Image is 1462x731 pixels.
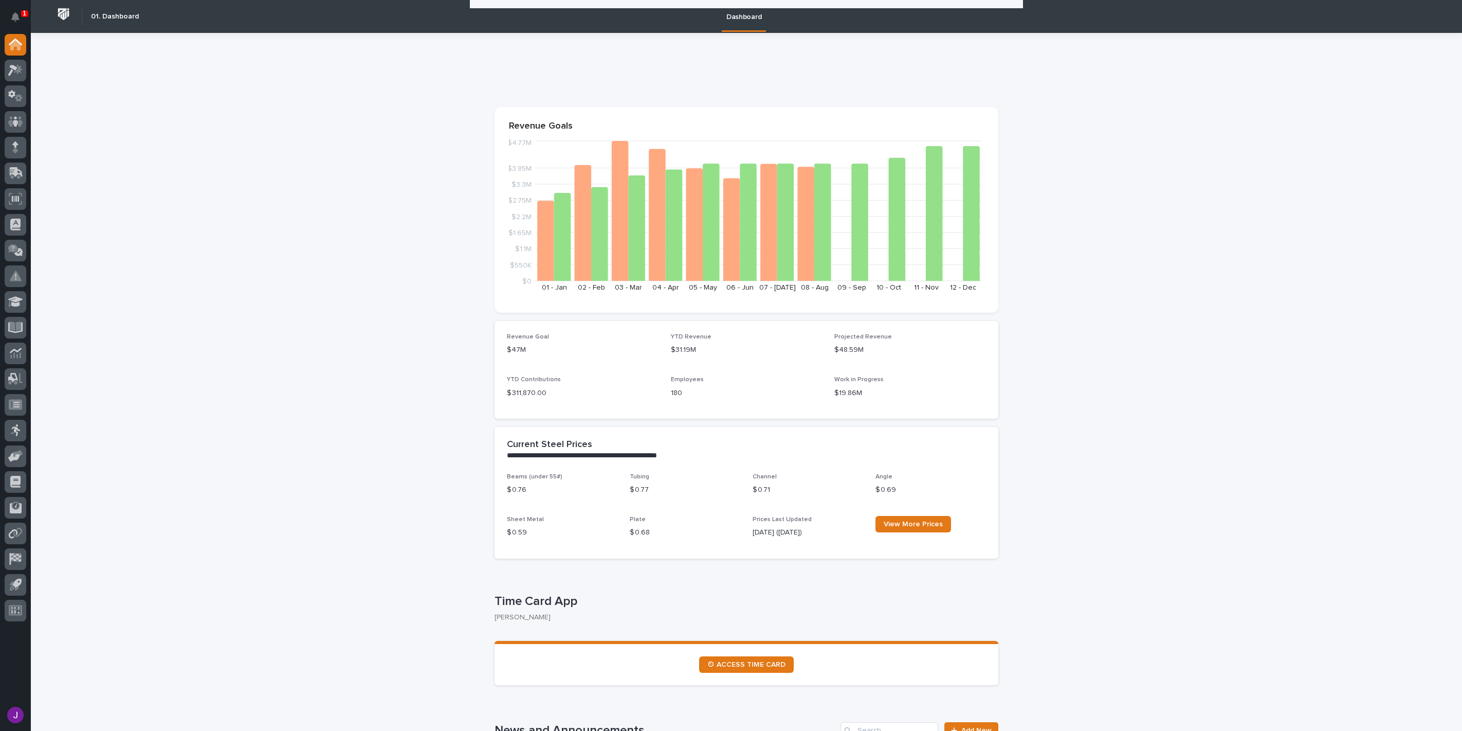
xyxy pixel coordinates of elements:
p: $ 0.59 [507,527,617,538]
p: 1 [23,10,26,17]
text: 07 - [DATE] [759,284,796,291]
p: Time Card App [495,594,994,609]
tspan: $2.2M [511,213,532,220]
h2: 01. Dashboard [91,12,139,21]
p: 180 [671,388,823,399]
span: Employees [671,377,704,383]
a: ⏲ ACCESS TIME CARD [699,656,794,673]
tspan: $2.75M [508,197,532,204]
tspan: $4.77M [507,139,532,147]
span: Angle [875,474,892,480]
text: 09 - Sep [837,284,866,291]
p: $ 0.68 [630,527,740,538]
span: Beams (under 55#) [507,474,562,480]
p: $19.86M [834,388,986,399]
p: $ 0.71 [753,485,863,495]
button: users-avatar [5,704,26,726]
span: Revenue Goal [507,334,549,340]
tspan: $1.1M [515,245,532,253]
text: 12 - Dec [950,284,976,291]
tspan: $3.85M [507,165,532,172]
p: $ 0.69 [875,485,986,495]
text: 02 - Feb [578,284,605,291]
button: Notifications [5,6,26,28]
text: 06 - Jun [726,284,754,291]
span: ⏲ ACCESS TIME CARD [707,661,785,668]
text: 10 - Oct [876,284,901,291]
p: $31.19M [671,345,823,355]
tspan: $3.3M [511,181,532,188]
span: Channel [753,474,777,480]
img: Workspace Logo [54,5,73,24]
p: Revenue Goals [509,121,984,132]
a: View More Prices [875,516,951,532]
span: Prices Last Updated [753,516,812,523]
p: $ 311,870.00 [507,388,659,399]
text: 08 - Aug [801,284,829,291]
p: $48.59M [834,345,986,355]
h2: Current Steel Prices [507,439,592,451]
p: $ 0.76 [507,485,617,495]
tspan: $550K [510,261,532,269]
span: YTD Revenue [671,334,711,340]
span: Sheet Metal [507,516,544,523]
span: Tubing [630,474,649,480]
span: YTD Contributions [507,377,561,383]
span: Projected Revenue [834,334,892,340]
span: View More Prices [884,521,943,528]
p: [PERSON_NAME] [495,613,990,622]
tspan: $1.65M [508,229,532,237]
span: Plate [630,516,646,523]
span: Work in Progress [834,377,884,383]
text: 11 - Nov [914,284,939,291]
text: 05 - May [689,284,717,291]
div: Notifications1 [13,12,26,29]
text: 04 - Apr [652,284,679,291]
p: [DATE] ([DATE]) [753,527,863,538]
p: $47M [507,345,659,355]
tspan: $0 [522,278,532,285]
text: 01 - Jan [542,284,567,291]
p: $ 0.77 [630,485,740,495]
text: 03 - Mar [615,284,642,291]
